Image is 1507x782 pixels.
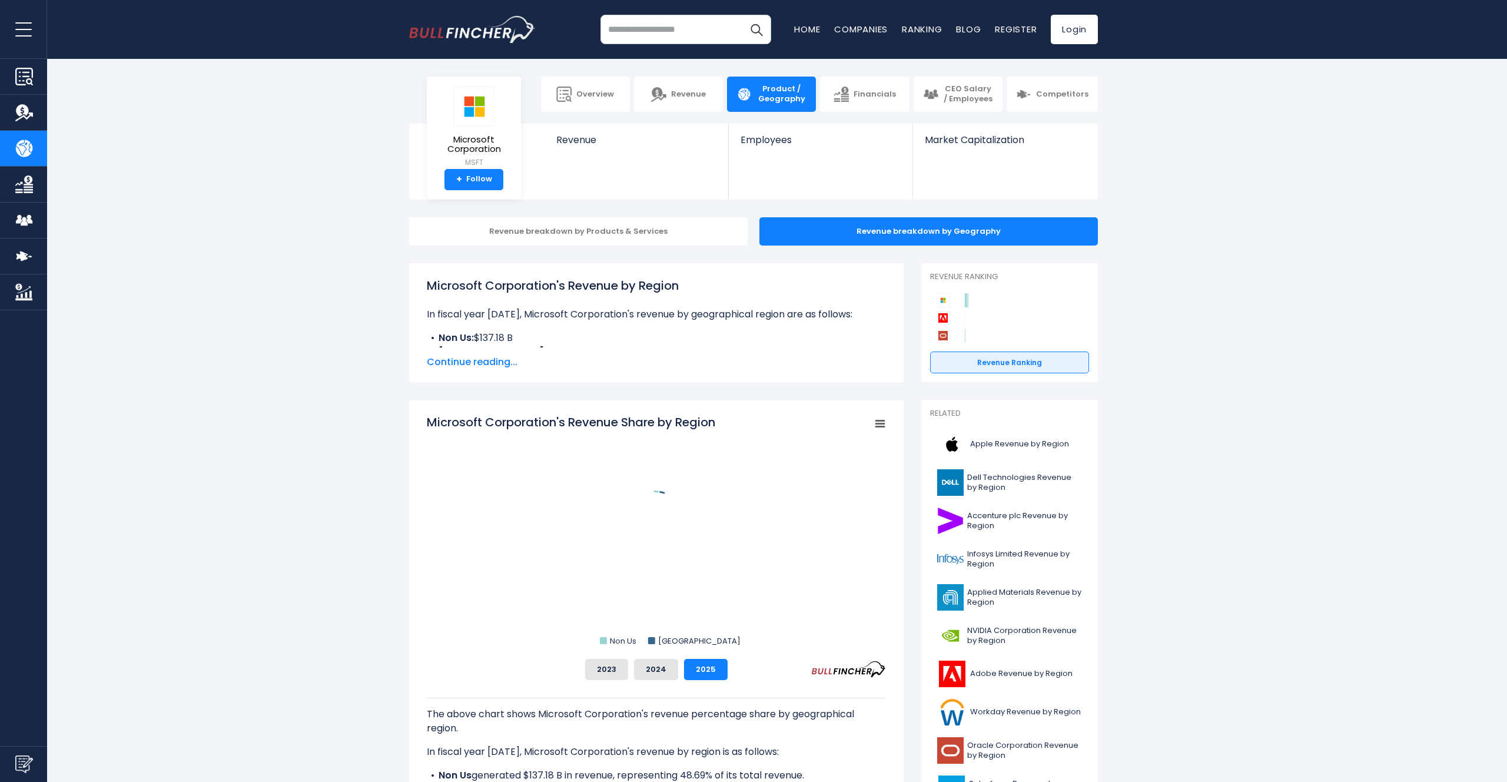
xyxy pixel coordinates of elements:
img: WDAY logo [937,699,967,725]
span: CEO Salary / Employees [943,84,993,104]
a: CEO Salary / Employees [914,77,1003,112]
a: Login [1051,15,1098,44]
a: Adobe Revenue by Region [930,658,1089,690]
b: Non Us [439,768,472,782]
a: Revenue Ranking [930,352,1089,374]
a: Revenue [634,77,723,112]
a: Competitors [1007,77,1098,112]
a: Register [995,23,1037,35]
span: Workday Revenue by Region [970,707,1081,717]
span: Continue reading... [427,355,886,369]
button: 2024 [634,659,678,680]
a: Applied Materials Revenue by Region [930,581,1089,614]
span: Product / Geography [756,84,806,104]
img: ACN logo [937,508,964,534]
a: Infosys Limited Revenue by Region [930,543,1089,575]
span: Financials [854,90,896,100]
p: In fiscal year [DATE], Microsoft Corporation's revenue by region is as follows: [427,745,886,759]
a: Workday Revenue by Region [930,696,1089,728]
a: +Follow [444,169,503,190]
span: Infosys Limited Revenue by Region [967,549,1082,569]
span: Adobe Revenue by Region [970,669,1073,679]
img: AAPL logo [937,431,967,458]
img: Adobe competitors logo [936,311,950,325]
span: Applied Materials Revenue by Region [967,588,1082,608]
img: INFY logo [937,546,964,572]
h1: Microsoft Corporation's Revenue by Region [427,277,886,294]
tspan: Microsoft Corporation's Revenue Share by Region [427,414,715,430]
p: In fiscal year [DATE], Microsoft Corporation's revenue by geographical region are as follows: [427,307,886,322]
img: ORCL logo [937,737,964,764]
button: 2023 [585,659,628,680]
div: Revenue breakdown by Geography [759,217,1098,246]
span: Dell Technologies Revenue by Region [967,473,1082,493]
b: [GEOGRAPHIC_DATA]: [439,345,546,359]
button: Search [742,15,771,44]
text: [GEOGRAPHIC_DATA] [658,635,741,647]
img: NVDA logo [937,622,964,649]
a: Employees [729,124,912,165]
img: Oracle Corporation competitors logo [936,329,950,343]
span: Accenture plc Revenue by Region [967,511,1082,531]
b: Non Us: [439,331,474,344]
img: bullfincher logo [409,16,536,43]
a: NVIDIA Corporation Revenue by Region [930,619,1089,652]
span: Revenue [556,134,717,145]
a: Go to homepage [409,16,536,43]
a: Apple Revenue by Region [930,428,1089,460]
span: Employees [741,134,900,145]
p: The above chart shows Microsoft Corporation's revenue percentage share by geographical region. [427,707,886,735]
span: NVIDIA Corporation Revenue by Region [967,626,1082,646]
a: Companies [834,23,888,35]
strong: + [456,174,462,185]
a: Product / Geography [727,77,816,112]
div: Revenue breakdown by Products & Services [409,217,748,246]
li: $137.18 B [427,331,886,345]
a: Ranking [902,23,942,35]
a: Revenue [545,124,729,165]
small: MSFT [436,157,512,168]
span: Oracle Corporation Revenue by Region [967,741,1082,761]
img: AMAT logo [937,584,964,611]
span: Overview [576,90,614,100]
img: DELL logo [937,469,964,496]
text: Non Us [610,635,636,647]
a: Financials [820,77,909,112]
a: Oracle Corporation Revenue by Region [930,734,1089,767]
svg: Microsoft Corporation's Revenue Share by Region [427,414,886,650]
span: Apple Revenue by Region [970,439,1069,449]
p: Related [930,409,1089,419]
button: 2025 [684,659,728,680]
a: Blog [956,23,981,35]
span: Revenue [671,90,706,100]
img: Microsoft Corporation competitors logo [936,293,950,307]
img: ADBE logo [937,661,967,687]
span: Competitors [1036,90,1088,100]
p: Revenue Ranking [930,272,1089,282]
a: Market Capitalization [913,124,1097,165]
span: Microsoft Corporation [436,135,512,154]
span: Market Capitalization [925,134,1085,145]
a: Overview [541,77,630,112]
a: Home [794,23,820,35]
a: Dell Technologies Revenue by Region [930,466,1089,499]
a: Microsoft Corporation MSFT [436,86,512,169]
a: Accenture plc Revenue by Region [930,505,1089,537]
li: $144.55 B [427,345,886,359]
